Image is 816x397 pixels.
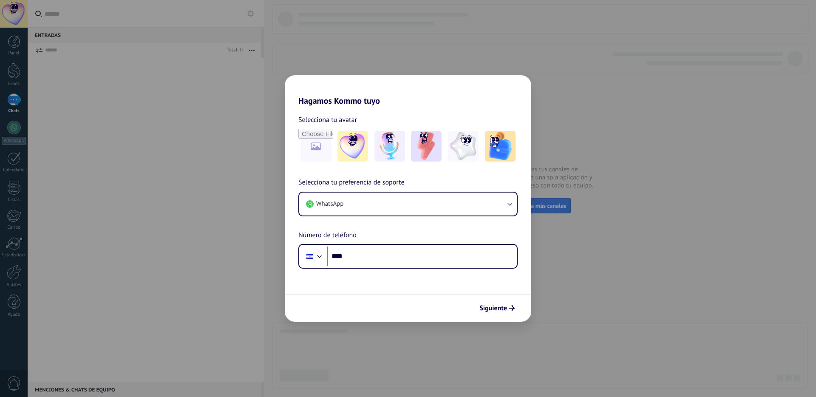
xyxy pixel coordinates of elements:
[337,131,368,162] img: -1.jpeg
[374,131,405,162] img: -2.jpeg
[476,301,518,315] button: Siguiente
[411,131,442,162] img: -3.jpeg
[485,131,516,162] img: -5.jpeg
[298,114,357,125] span: Selecciona tu avatar
[316,200,343,208] span: WhatsApp
[299,193,517,216] button: WhatsApp
[302,247,318,265] div: El Salvador: + 503
[479,305,507,311] span: Siguiente
[448,131,479,162] img: -4.jpeg
[298,177,405,188] span: Selecciona tu preferencia de soporte
[298,230,357,241] span: Número de teléfono
[285,75,531,106] h2: Hagamos Kommo tuyo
